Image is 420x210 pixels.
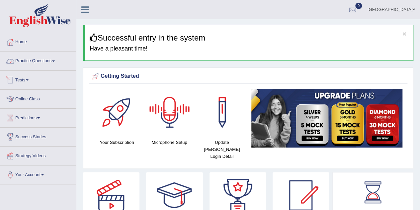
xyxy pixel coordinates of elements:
a: Your Account [0,165,76,182]
a: Practice Questions [0,52,76,68]
span: 0 [355,3,362,9]
button: × [402,30,406,37]
a: Success Stories [0,128,76,144]
div: Getting Started [91,71,406,81]
a: Strategy Videos [0,147,76,163]
img: small5.jpg [251,89,402,148]
a: Tests [0,71,76,87]
h3: Successful entry in the system [90,34,408,42]
a: Predictions [0,109,76,125]
h4: Microphone Setup [146,139,192,146]
a: Home [0,33,76,50]
h4: Have a pleasant time! [90,46,408,52]
h4: Your Subscription [94,139,140,146]
h4: Update [PERSON_NAME] Login Detail [199,139,245,160]
a: Online Class [0,90,76,106]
